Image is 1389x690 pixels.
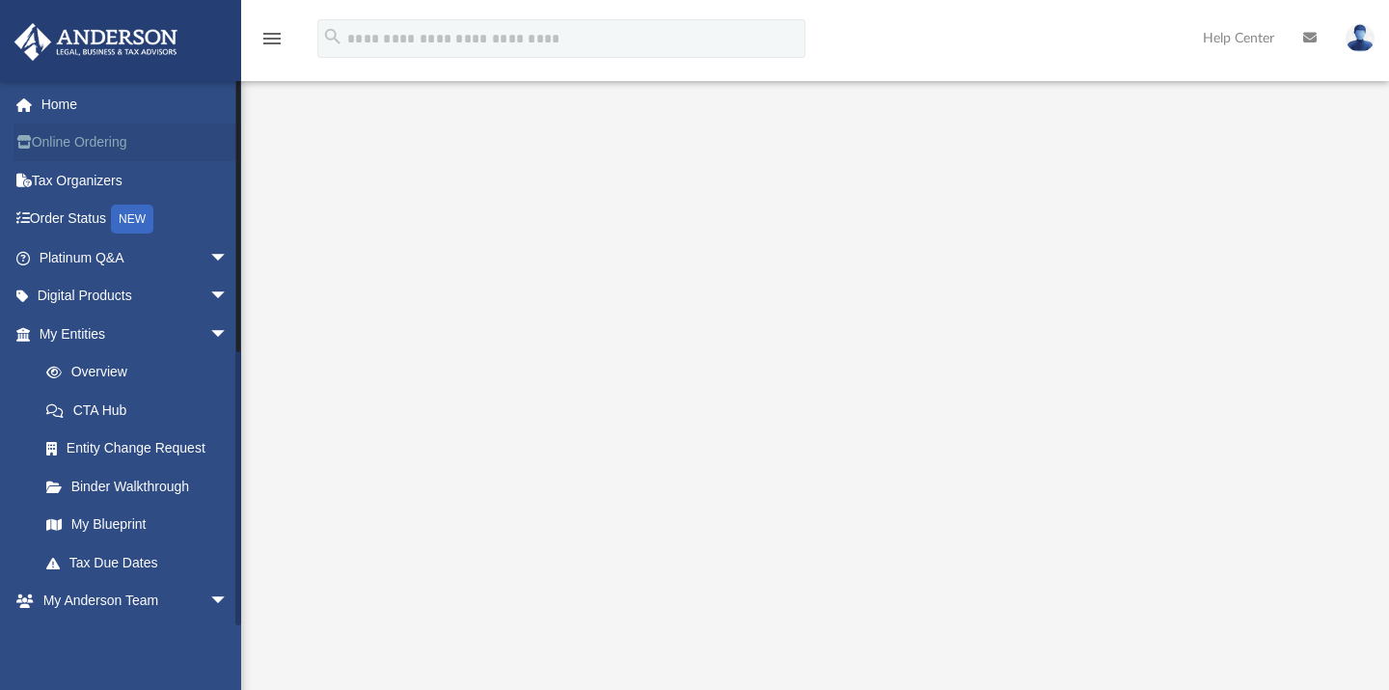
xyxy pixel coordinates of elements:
[27,506,248,544] a: My Blueprint
[260,27,284,50] i: menu
[14,85,258,124] a: Home
[1346,24,1375,52] img: User Pic
[14,315,258,353] a: My Entitiesarrow_drop_down
[111,205,153,234] div: NEW
[9,23,183,61] img: Anderson Advisors Platinum Portal
[27,391,258,429] a: CTA Hub
[14,124,258,162] a: Online Ordering
[27,353,258,392] a: Overview
[209,582,248,621] span: arrow_drop_down
[209,277,248,317] span: arrow_drop_down
[27,467,258,506] a: Binder Walkthrough
[322,26,343,47] i: search
[14,161,258,200] a: Tax Organizers
[14,200,258,239] a: Order StatusNEW
[27,543,258,582] a: Tax Due Dates
[209,238,248,278] span: arrow_drop_down
[14,277,258,316] a: Digital Productsarrow_drop_down
[14,582,248,621] a: My Anderson Teamarrow_drop_down
[209,315,248,354] span: arrow_drop_down
[27,429,258,468] a: Entity Change Request
[27,620,238,658] a: My Anderson Team
[14,238,258,277] a: Platinum Q&Aarrow_drop_down
[260,37,284,50] a: menu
